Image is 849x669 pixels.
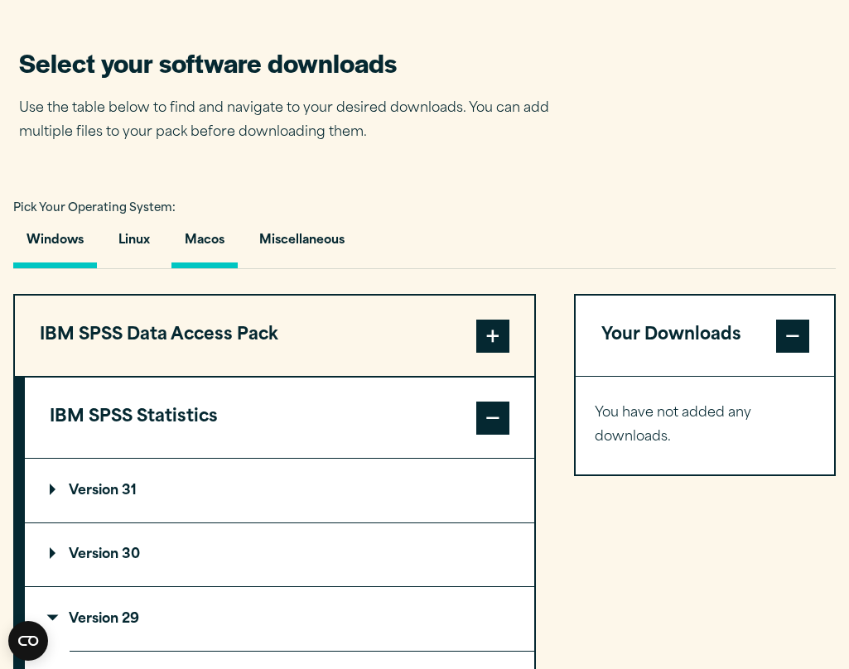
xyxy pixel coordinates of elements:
button: Macos [171,221,238,268]
p: You have not added any downloads. [595,402,815,450]
button: Miscellaneous [246,221,358,268]
button: IBM SPSS Statistics [25,378,534,458]
p: Version 29 [50,613,139,626]
button: Your Downloads [576,296,834,376]
summary: Version 30 [25,523,534,587]
button: IBM SPSS Data Access Pack [15,296,534,376]
span: Pick Your Operating System: [13,203,176,214]
p: Version 31 [50,484,137,498]
h2: Select your software downloads [19,46,574,80]
div: Your Downloads [576,376,834,474]
summary: Version 31 [25,459,534,522]
button: Windows [13,221,97,268]
button: Linux [105,221,163,268]
button: Open CMP widget [8,621,48,661]
summary: Version 29 [25,587,534,651]
p: Use the table below to find and navigate to your desired downloads. You can add multiple files to... [19,97,574,145]
p: Version 30 [50,548,140,561]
